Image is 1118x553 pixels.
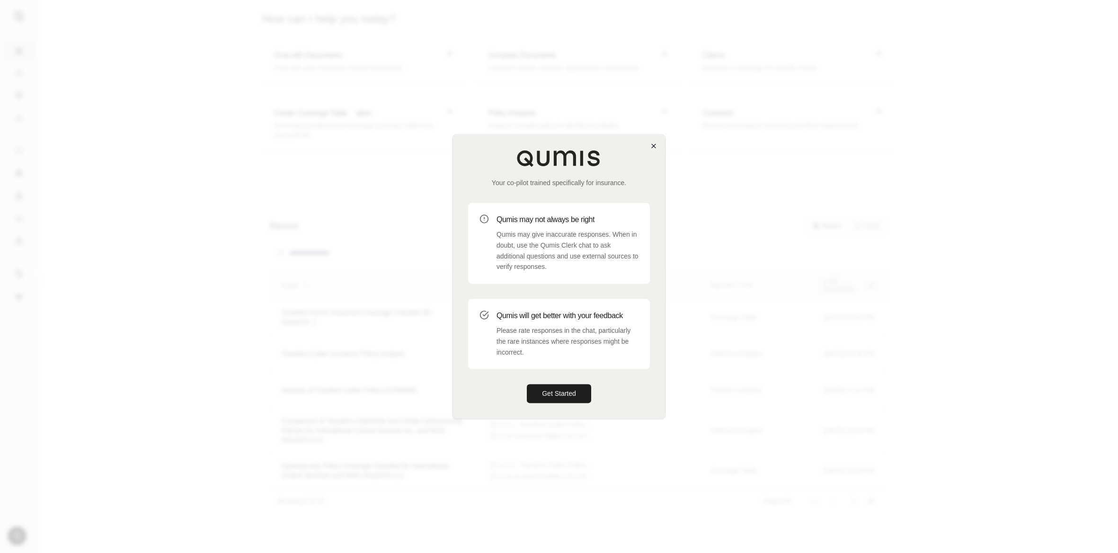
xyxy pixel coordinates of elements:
p: Qumis may give inaccurate responses. When in doubt, use the Qumis Clerk chat to ask additional qu... [497,229,639,272]
p: Your co-pilot trained specifically for insurance. [468,178,650,187]
button: Get Started [527,384,591,403]
p: Please rate responses in the chat, particularly the rare instances where responses might be incor... [497,325,639,357]
h3: Qumis will get better with your feedback [497,310,639,321]
img: Qumis Logo [516,150,602,167]
h3: Qumis may not always be right [497,214,639,225]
